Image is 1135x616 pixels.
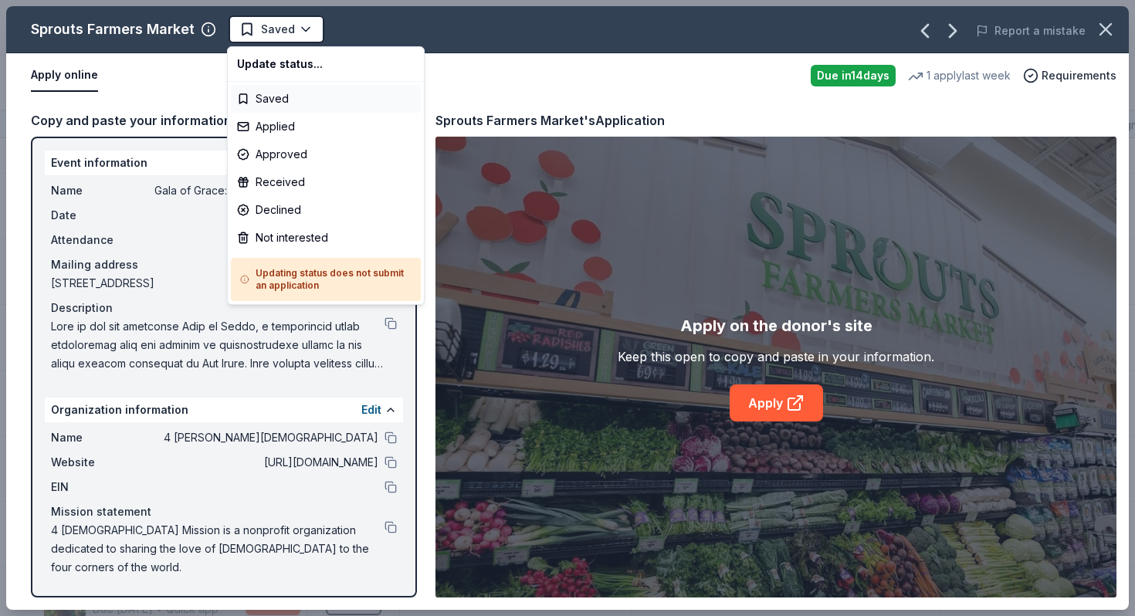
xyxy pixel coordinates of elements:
div: Applied [231,113,421,140]
div: Declined [231,196,421,224]
div: Approved [231,140,421,168]
div: Not interested [231,224,421,252]
div: Saved [231,85,421,113]
div: Update status... [231,50,421,78]
div: Received [231,168,421,196]
h5: Updating status does not submit an application [240,267,412,292]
